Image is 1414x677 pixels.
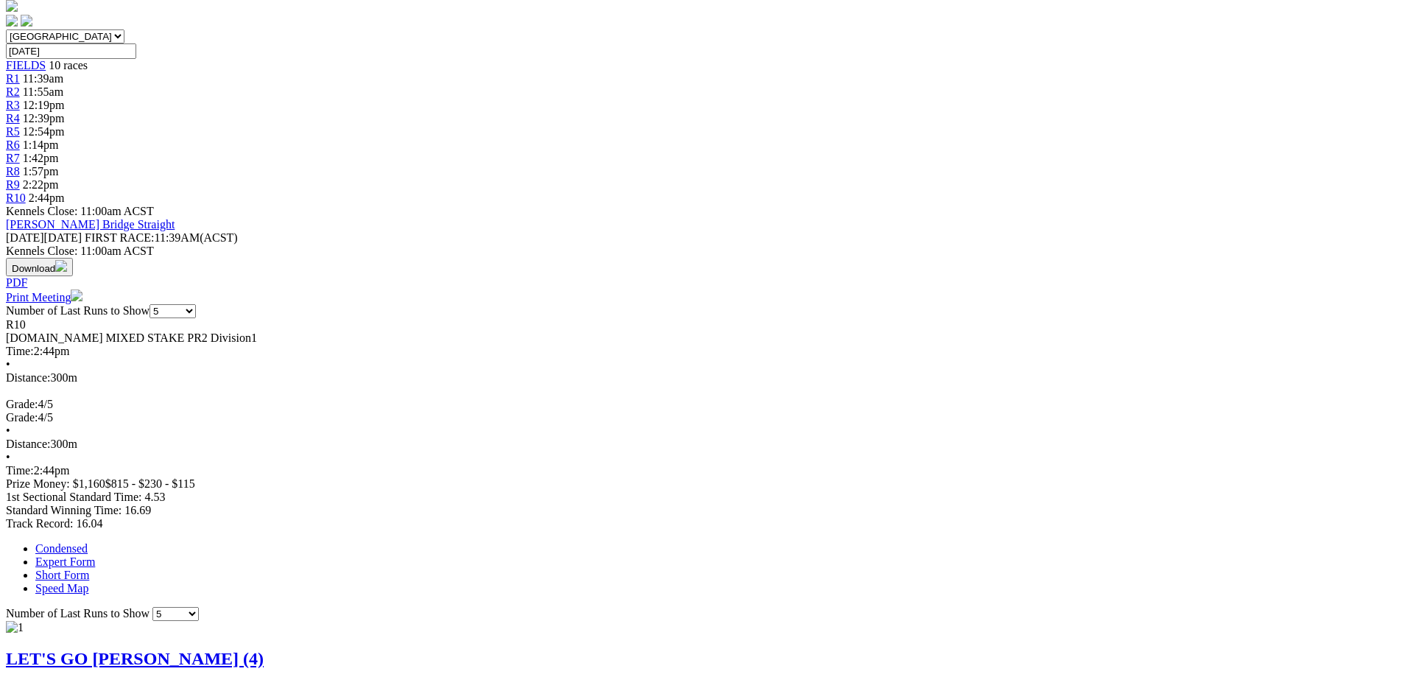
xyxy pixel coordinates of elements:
[35,542,88,555] a: Condensed
[105,477,195,490] span: $815 - $230 - $115
[6,607,150,620] span: Number of Last Runs to Show
[6,371,50,384] span: Distance:
[6,245,1408,258] div: Kennels Close: 11:00am ACST
[23,152,59,164] span: 1:42pm
[6,504,122,516] span: Standard Winning Time:
[55,260,67,272] img: download.svg
[6,411,1408,424] div: 4/5
[23,72,63,85] span: 11:39am
[6,125,20,138] a: R5
[6,345,1408,358] div: 2:44pm
[6,231,44,244] span: [DATE]
[6,477,1408,491] div: Prize Money: $1,160
[6,304,1408,318] div: Number of Last Runs to Show
[6,464,34,477] span: Time:
[6,178,20,191] a: R9
[6,332,1408,345] div: [DOMAIN_NAME] MIXED STAKE PR2 Division1
[6,218,175,231] a: [PERSON_NAME] Bridge Straight
[6,99,20,111] a: R3
[6,345,34,357] span: Time:
[85,231,154,244] span: FIRST RACE:
[35,582,88,594] a: Speed Map
[35,569,89,581] a: Short Form
[71,290,82,301] img: printer.svg
[6,318,26,331] span: R10
[6,424,10,437] span: •
[6,291,82,304] a: Print Meeting
[6,491,141,503] span: 1st Sectional Standard Time:
[6,165,20,178] a: R8
[6,398,38,410] span: Grade:
[23,99,65,111] span: 12:19pm
[23,178,59,191] span: 2:22pm
[6,398,1408,411] div: 4/5
[49,59,88,71] span: 10 races
[6,15,18,27] img: facebook.svg
[6,152,20,164] a: R7
[6,205,154,217] span: Kennels Close: 11:00am ACST
[6,276,1408,290] div: Download
[6,411,38,424] span: Grade:
[6,192,26,204] a: R10
[6,358,10,371] span: •
[6,231,82,244] span: [DATE]
[6,371,1408,385] div: 300m
[6,72,20,85] a: R1
[6,451,10,463] span: •
[6,438,50,450] span: Distance:
[144,491,165,503] span: 4.53
[6,85,20,98] a: R2
[6,138,20,151] a: R6
[76,517,102,530] span: 16.04
[21,15,32,27] img: twitter.svg
[6,464,1408,477] div: 2:44pm
[6,438,1408,451] div: 300m
[6,621,24,634] img: 1
[35,555,95,568] a: Expert Form
[6,59,46,71] a: FIELDS
[124,504,151,516] span: 16.69
[6,276,27,289] a: PDF
[29,192,65,204] span: 2:44pm
[6,112,20,124] a: R4
[23,112,65,124] span: 12:39pm
[23,138,59,151] span: 1:14pm
[23,165,59,178] span: 1:57pm
[6,517,73,530] span: Track Record:
[85,231,238,244] span: 11:39AM(ACST)
[6,258,73,276] button: Download
[6,43,136,59] input: Select date
[23,125,65,138] span: 12:54pm
[23,85,63,98] span: 11:55am
[6,649,264,668] a: LET'S GO [PERSON_NAME] (4)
